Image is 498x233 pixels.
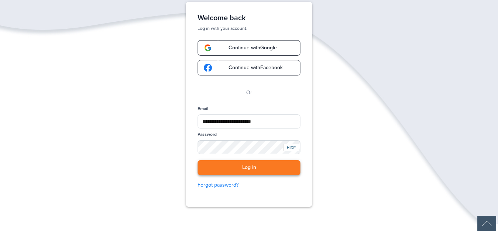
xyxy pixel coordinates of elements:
[246,89,252,97] p: Or
[221,45,277,50] span: Continue with Google
[198,106,208,112] label: Email
[221,65,283,70] span: Continue with Facebook
[198,160,300,175] button: Log in
[198,140,300,154] input: Password
[283,144,299,151] div: HIDE
[198,114,300,128] input: Email
[198,40,300,56] a: google-logoContinue withGoogle
[198,25,300,31] p: Log in with your account.
[477,216,496,231] img: Back to Top
[198,60,300,75] a: google-logoContinue withFacebook
[198,131,217,138] label: Password
[198,181,300,189] a: Forgot password?
[204,64,212,72] img: google-logo
[198,14,300,22] h1: Welcome back
[477,216,496,231] div: Scroll Back to Top
[204,44,212,52] img: google-logo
